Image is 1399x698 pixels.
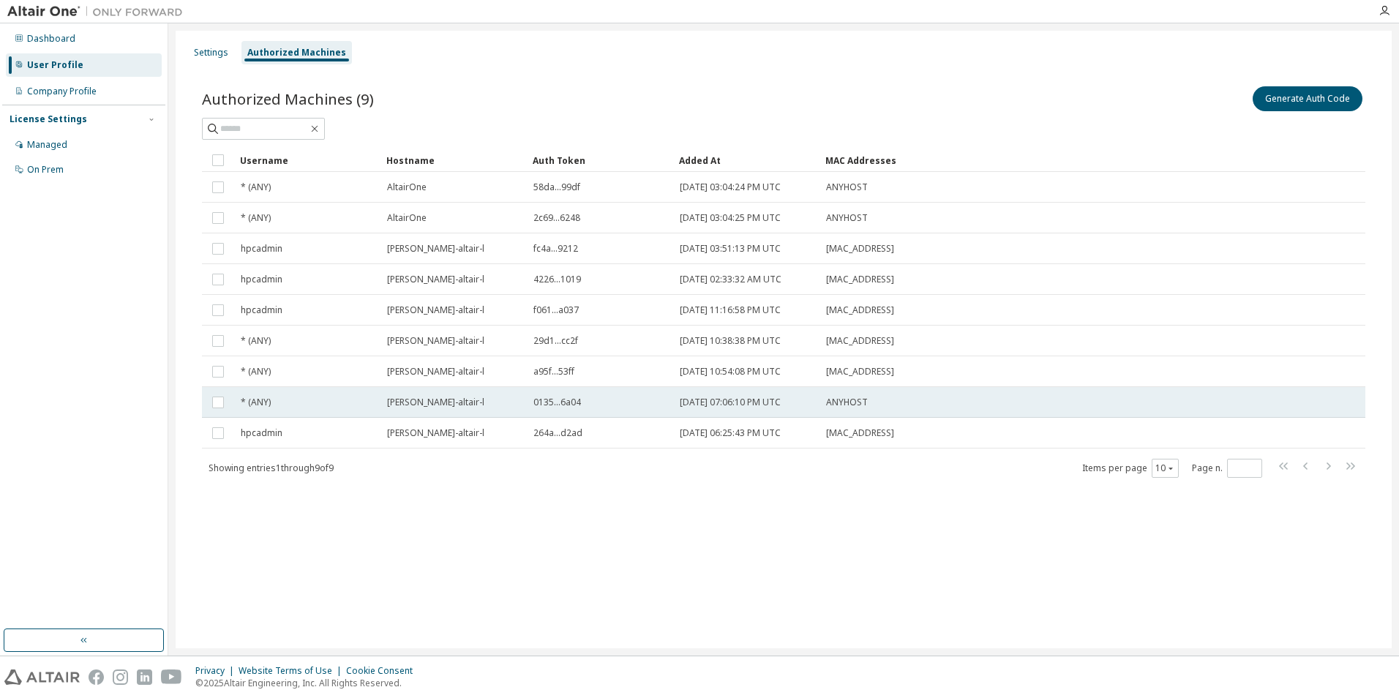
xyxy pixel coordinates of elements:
[680,397,781,408] span: [DATE] 07:06:10 PM UTC
[680,335,781,347] span: [DATE] 10:38:38 PM UTC
[89,669,104,685] img: facebook.svg
[826,304,894,316] span: [MAC_ADDRESS]
[826,181,868,193] span: ANYHOST
[387,427,484,439] span: [PERSON_NAME]-altair-l
[239,665,346,677] div: Website Terms of Use
[533,304,579,316] span: f061...a037
[202,89,374,109] span: Authorized Machines (9)
[241,366,271,378] span: * (ANY)
[533,243,578,255] span: fc4a...9212
[247,47,346,59] div: Authorized Machines
[680,366,781,378] span: [DATE] 10:54:08 PM UTC
[7,4,190,19] img: Altair One
[680,212,781,224] span: [DATE] 03:04:25 PM UTC
[209,462,334,474] span: Showing entries 1 through 9 of 9
[241,212,271,224] span: * (ANY)
[387,274,484,285] span: [PERSON_NAME]-altair-l
[1155,462,1175,474] button: 10
[826,397,868,408] span: ANYHOST
[194,47,228,59] div: Settings
[387,397,484,408] span: [PERSON_NAME]-altair-l
[387,335,484,347] span: [PERSON_NAME]-altair-l
[27,164,64,176] div: On Prem
[533,427,582,439] span: 264a...d2ad
[137,669,152,685] img: linkedin.svg
[679,149,814,172] div: Added At
[195,665,239,677] div: Privacy
[27,59,83,71] div: User Profile
[387,366,484,378] span: [PERSON_NAME]-altair-l
[533,149,667,172] div: Auth Token
[27,139,67,151] div: Managed
[27,33,75,45] div: Dashboard
[533,212,580,224] span: 2c69...6248
[346,665,421,677] div: Cookie Consent
[241,397,271,408] span: * (ANY)
[533,181,580,193] span: 58da...99df
[533,335,578,347] span: 29d1...cc2f
[826,427,894,439] span: [MAC_ADDRESS]
[387,212,427,224] span: AltairOne
[826,243,894,255] span: [MAC_ADDRESS]
[1082,459,1179,478] span: Items per page
[241,304,282,316] span: hpcadmin
[826,366,894,378] span: [MAC_ADDRESS]
[680,181,781,193] span: [DATE] 03:04:24 PM UTC
[533,397,581,408] span: 0135...6a04
[826,274,894,285] span: [MAC_ADDRESS]
[113,669,128,685] img: instagram.svg
[680,274,781,285] span: [DATE] 02:33:32 AM UTC
[10,113,87,125] div: License Settings
[387,304,484,316] span: [PERSON_NAME]-altair-l
[533,274,581,285] span: 4226...1019
[241,181,271,193] span: * (ANY)
[826,212,868,224] span: ANYHOST
[241,427,282,439] span: hpcadmin
[240,149,375,172] div: Username
[533,366,574,378] span: a95f...53ff
[241,274,282,285] span: hpcadmin
[680,427,781,439] span: [DATE] 06:25:43 PM UTC
[387,181,427,193] span: AltairOne
[195,677,421,689] p: © 2025 Altair Engineering, Inc. All Rights Reserved.
[386,149,521,172] div: Hostname
[161,669,182,685] img: youtube.svg
[680,243,781,255] span: [DATE] 03:51:13 PM UTC
[241,335,271,347] span: * (ANY)
[241,243,282,255] span: hpcadmin
[387,243,484,255] span: [PERSON_NAME]-altair-l
[1253,86,1362,111] button: Generate Auth Code
[27,86,97,97] div: Company Profile
[4,669,80,685] img: altair_logo.svg
[826,335,894,347] span: [MAC_ADDRESS]
[1192,459,1262,478] span: Page n.
[825,149,1212,172] div: MAC Addresses
[680,304,781,316] span: [DATE] 11:16:58 PM UTC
